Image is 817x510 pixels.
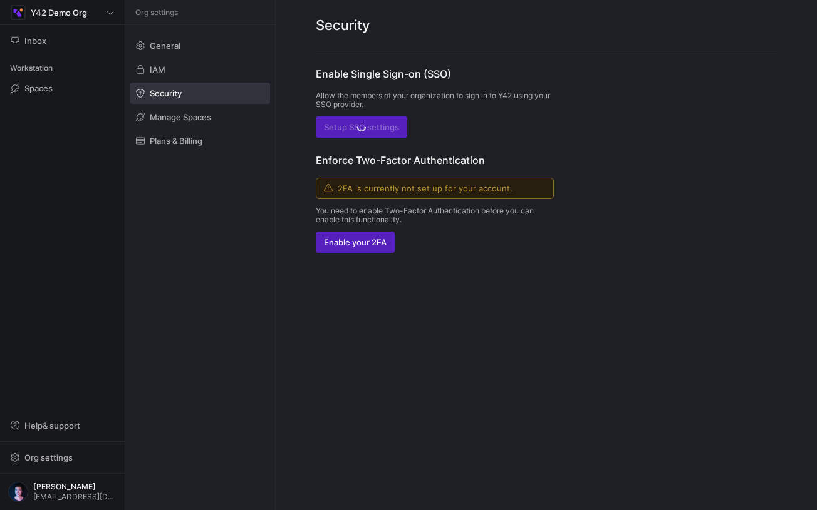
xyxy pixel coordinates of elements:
[316,91,554,109] p: Allow the members of your organization to sign in to Y42 using your SSO provider.
[5,479,120,505] button: https://lh3.googleusercontent.com/a-/AOh14Gj536Mo-W-oWB4s5436VUSgjgKCvefZ6q9nQWHwUA=s96-c[PERSON_...
[24,83,53,93] span: Spaces
[5,415,120,436] button: Help& support
[150,112,211,122] span: Manage Spaces
[316,232,395,253] button: Enable your 2FA
[33,492,117,501] span: [EMAIL_ADDRESS][DOMAIN_NAME]
[5,30,120,51] button: Inbox
[135,8,178,17] span: Org settings
[130,59,270,80] a: IAM
[24,36,46,46] span: Inbox
[12,6,24,19] img: https://storage.googleapis.com/y42-prod-data-exchange/images/wGRgYe1eIP2JIxZ3aMfdjHlCeekm0sHD6HRd...
[150,64,165,74] span: IAM
[24,421,80,431] span: Help & support
[5,59,120,78] div: Workstation
[5,78,120,99] a: Spaces
[150,88,182,98] span: Security
[316,207,554,224] p: You need to enable Two-Factor Authentication before you can enable this functionality.
[130,106,270,128] a: Manage Spaces
[316,15,777,36] h2: Security
[324,237,387,247] span: Enable your 2FA
[130,83,270,104] a: Security
[316,153,554,168] h3: Enforce Two-Factor Authentication
[150,41,180,51] span: General
[130,35,270,56] a: General
[130,130,270,151] a: Plans & Billing
[316,66,554,81] h3: Enable Single Sign-on (SSO)
[5,454,120,464] a: Org settings
[24,452,73,462] span: Org settings
[338,183,513,193] span: 2FA is currently not set up for your account.
[31,8,87,18] span: Y42 Demo Org
[8,482,28,502] img: https://lh3.googleusercontent.com/a-/AOh14Gj536Mo-W-oWB4s5436VUSgjgKCvefZ6q9nQWHwUA=s96-c
[5,447,120,468] button: Org settings
[33,482,117,491] span: [PERSON_NAME]
[150,136,202,146] span: Plans & Billing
